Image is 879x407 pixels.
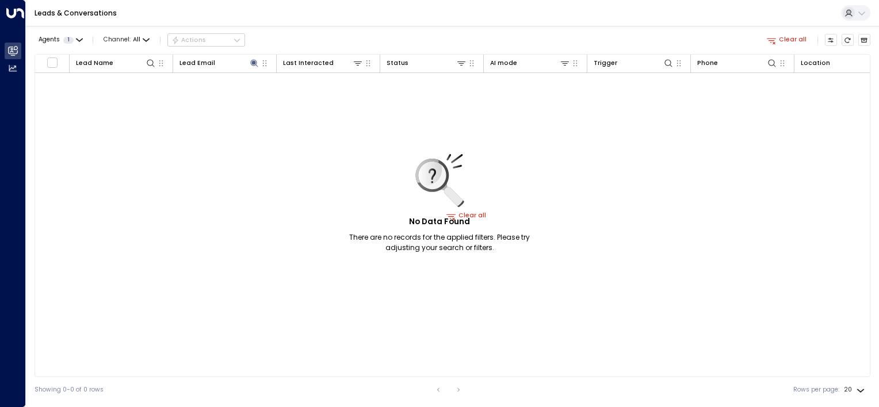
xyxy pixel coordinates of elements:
[179,58,215,68] div: Lead Email
[387,57,467,68] div: Status
[171,36,207,44] div: Actions
[825,34,838,47] button: Customize
[47,57,58,68] span: Toggle select all
[387,58,408,68] div: Status
[76,58,113,68] div: Lead Name
[858,34,871,47] button: Archived Leads
[332,232,548,253] p: There are no records for the applied filters. Please try adjusting your search or filters.
[39,37,60,43] span: Agents
[594,57,674,68] div: Trigger
[801,58,830,68] div: Location
[594,58,617,68] div: Trigger
[76,57,156,68] div: Lead Name
[283,57,364,68] div: Last Interacted
[100,34,153,46] span: Channel:
[283,58,334,68] div: Last Interacted
[63,37,74,44] span: 1
[409,216,470,228] h5: No Data Found
[35,8,117,18] a: Leads & Conversations
[844,383,867,397] div: 20
[490,57,571,68] div: AI mode
[431,383,466,397] nav: pagination navigation
[697,57,778,68] div: Phone
[133,36,140,43] span: All
[179,57,260,68] div: Lead Email
[490,58,517,68] div: AI mode
[697,58,718,68] div: Phone
[167,33,245,47] div: Button group with a nested menu
[763,34,811,46] button: Clear all
[167,33,245,47] button: Actions
[842,34,854,47] span: Refresh
[100,34,153,46] button: Channel:All
[35,385,104,394] div: Showing 0-0 of 0 rows
[35,34,86,46] button: Agents1
[793,385,839,394] label: Rows per page:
